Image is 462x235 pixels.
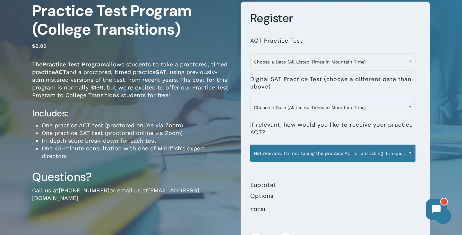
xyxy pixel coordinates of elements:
h3: Register [250,11,421,26]
p: Total [250,205,421,221]
span: Not relevant: I'm not taking the practice ACT or am taking it in-person [251,147,415,160]
h1: Practice Test Program (College Transitions) [32,2,231,39]
strong: Practice Test Program [42,61,106,68]
li: One 45-minute consultation with one of Mindfish’s expert directors [42,145,231,160]
a: [PHONE_NUMBER] [59,187,109,194]
label: Digital SAT Practice Test (choose a different date than above) [250,76,415,91]
strong: SAT [156,69,166,75]
h4: Includes: [32,108,231,119]
label: Subtotal [250,181,275,189]
span: $ [32,43,35,49]
span: Choose a Date (All Listed Times in Mountain Time) [251,55,415,69]
h3: Questions? [32,170,231,184]
span: Choose a Date (All Listed Times in Mountain Time) [250,99,415,116]
label: If relevant, how would you like to receive your practice ACT? [250,121,415,136]
iframe: Chatbot [420,193,453,226]
strong: ACT [55,69,66,75]
label: Options [250,192,274,200]
p: The allows students to take a proctored, timed practice and a proctored, timed practice , using p... [32,61,231,108]
span: Choose a Date (All Listed Times in Mountain Time) [250,53,415,71]
span: Choose a Date (All Listed Times in Mountain Time) [251,101,415,114]
li: One practice ACT test (proctored online via Zoom) [42,122,231,129]
span: Not relevant: I'm not taking the practice ACT or am taking it in-person [250,145,415,162]
li: In-depth score break-down for each test [42,137,231,145]
bdi: 0.00 [32,43,47,49]
label: ACT Practice Test [250,37,303,45]
p: Call us at or email us at [32,187,231,211]
li: One practice SAT test (proctored online via Zoom) [42,129,231,137]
